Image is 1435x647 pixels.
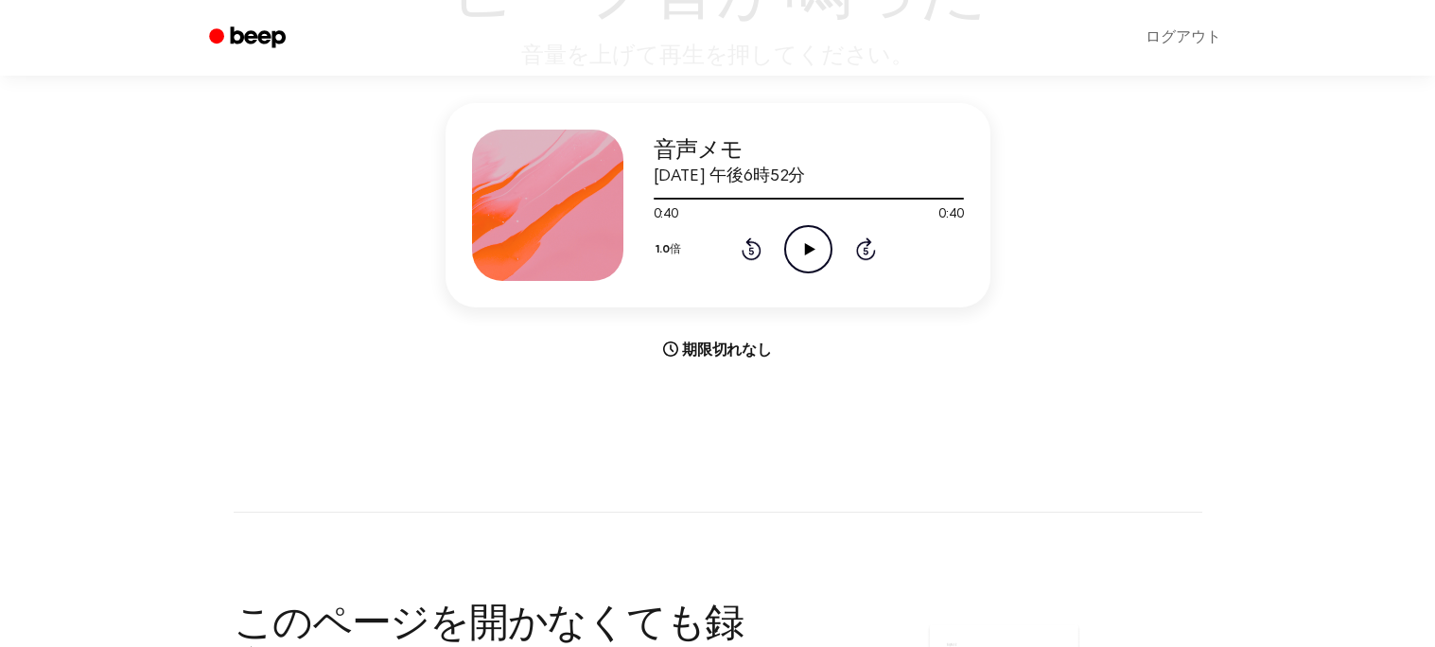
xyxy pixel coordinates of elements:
[1146,30,1220,45] font: ログアウト
[1127,15,1239,61] a: ログアウト
[656,244,681,255] font: 1.0倍
[654,139,744,162] font: 音声メモ
[938,208,963,221] font: 0:40
[654,234,689,266] button: 1.0倍
[654,168,806,185] font: [DATE] 午後6時52分
[196,20,303,57] a: ビープ
[654,208,678,221] font: 0:40
[682,340,772,358] font: 期限切れなし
